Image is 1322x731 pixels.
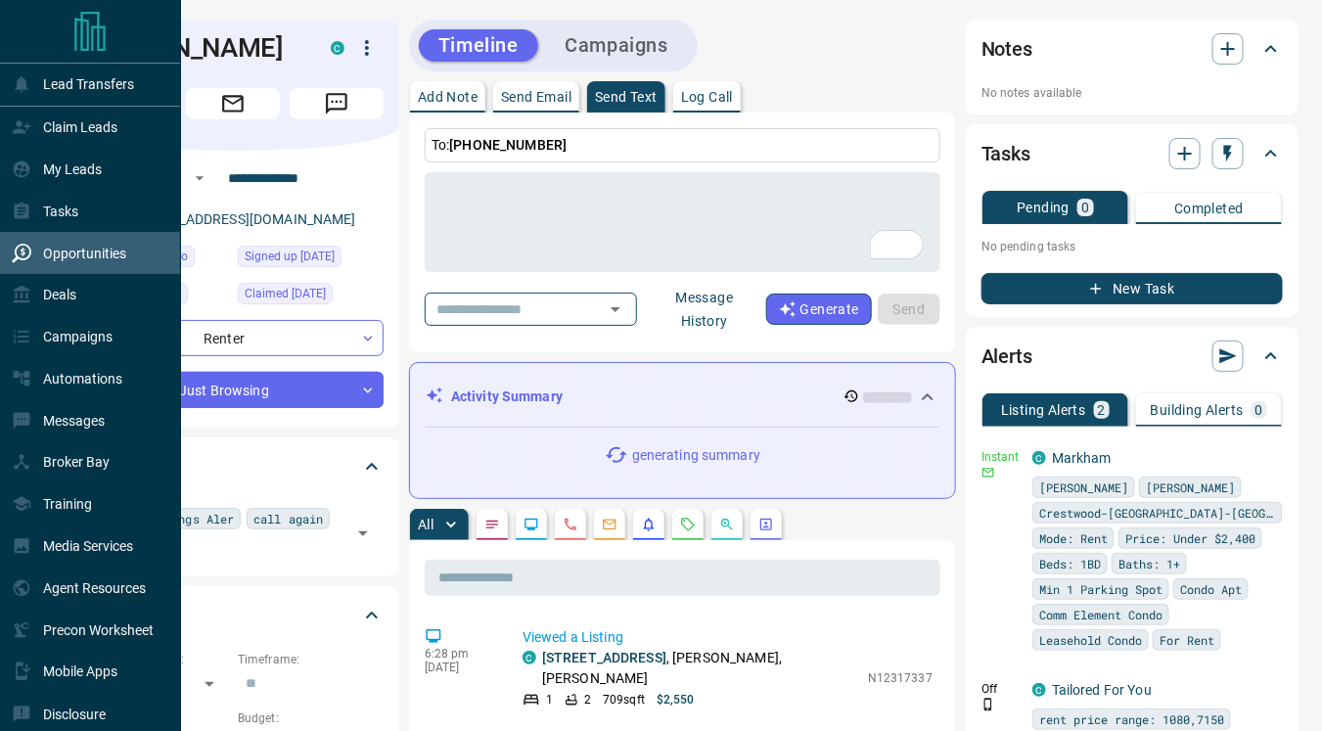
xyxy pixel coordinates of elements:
[245,284,326,303] span: Claimed [DATE]
[523,627,933,648] p: Viewed a Listing
[542,648,858,689] p: , [PERSON_NAME], [PERSON_NAME]
[418,518,433,531] p: All
[290,88,384,119] span: Message
[602,517,617,532] svg: Emails
[238,651,384,668] p: Timeframe:
[451,387,563,407] p: Activity Summary
[1052,682,1152,698] a: Tailored For You
[981,138,1030,169] h2: Tasks
[981,466,995,480] svg: Email
[603,691,645,708] p: 709 sqft
[1174,202,1244,215] p: Completed
[981,273,1283,304] button: New Task
[595,90,658,104] p: Send Text
[563,517,578,532] svg: Calls
[1032,683,1046,697] div: condos.ca
[546,29,688,62] button: Campaigns
[1146,478,1235,497] span: [PERSON_NAME]
[501,90,571,104] p: Send Email
[1039,630,1142,650] span: Leasehold Condo
[981,341,1032,372] h2: Alerts
[868,669,933,687] p: N12317337
[542,650,666,665] a: [STREET_ADDRESS]
[546,691,553,708] p: 1
[602,296,629,323] button: Open
[484,517,500,532] svg: Notes
[245,247,335,266] span: Signed up [DATE]
[1017,201,1070,214] p: Pending
[1151,403,1244,417] p: Building Alerts
[584,691,591,708] p: 2
[1160,630,1214,650] span: For Rent
[1039,709,1224,729] span: rent price range: 1080,7150
[681,90,733,104] p: Log Call
[82,32,301,64] h1: [PERSON_NAME]
[641,517,657,532] svg: Listing Alerts
[981,33,1032,65] h2: Notes
[1098,403,1106,417] p: 2
[238,246,384,273] div: Fri Jul 04 2025
[238,709,384,727] p: Budget:
[82,443,384,490] div: Tags
[418,90,478,104] p: Add Note
[680,517,696,532] svg: Requests
[981,448,1021,466] p: Instant
[1039,528,1108,548] span: Mode: Rent
[82,592,384,639] div: Criteria
[1255,403,1263,417] p: 0
[758,517,774,532] svg: Agent Actions
[425,661,493,674] p: [DATE]
[425,647,493,661] p: 6:28 pm
[1125,528,1255,548] span: Price: Under $2,400
[657,691,695,708] p: $2,550
[523,651,536,664] div: condos.ca
[981,25,1283,72] div: Notes
[425,128,940,162] p: To:
[426,379,939,415] div: Activity Summary
[1118,554,1180,573] span: Baths: 1+
[1180,579,1242,599] span: Condo Apt
[188,166,211,190] button: Open
[449,137,567,153] span: [PHONE_NUMBER]
[253,509,323,528] span: call again
[1039,478,1128,497] span: [PERSON_NAME]
[1039,554,1101,573] span: Beds: 1BD
[135,211,356,227] a: [EMAIL_ADDRESS][DOMAIN_NAME]
[632,445,760,466] p: generating summary
[981,698,995,711] svg: Push Notification Only
[438,181,927,264] textarea: To enrich screen reader interactions, please activate Accessibility in Grammarly extension settings
[1032,451,1046,465] div: condos.ca
[1001,403,1086,417] p: Listing Alerts
[82,372,384,408] div: Just Browsing
[419,29,538,62] button: Timeline
[524,517,539,532] svg: Lead Browsing Activity
[1039,605,1162,624] span: Comm Element Condo
[349,520,377,547] button: Open
[981,232,1283,261] p: No pending tasks
[981,84,1283,102] p: No notes available
[1081,201,1089,214] p: 0
[719,517,735,532] svg: Opportunities
[981,130,1283,177] div: Tasks
[331,41,344,55] div: condos.ca
[238,283,384,310] div: Sat Jul 05 2025
[981,680,1021,698] p: Off
[1039,579,1162,599] span: Min 1 Parking Spot
[981,333,1283,380] div: Alerts
[186,88,280,119] span: Email
[1052,450,1112,466] a: Markham
[766,294,872,325] button: Generate
[643,282,766,337] button: Message History
[1039,503,1276,523] span: Crestwood-[GEOGRAPHIC_DATA]-[GEOGRAPHIC_DATA]
[82,320,384,356] div: Renter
